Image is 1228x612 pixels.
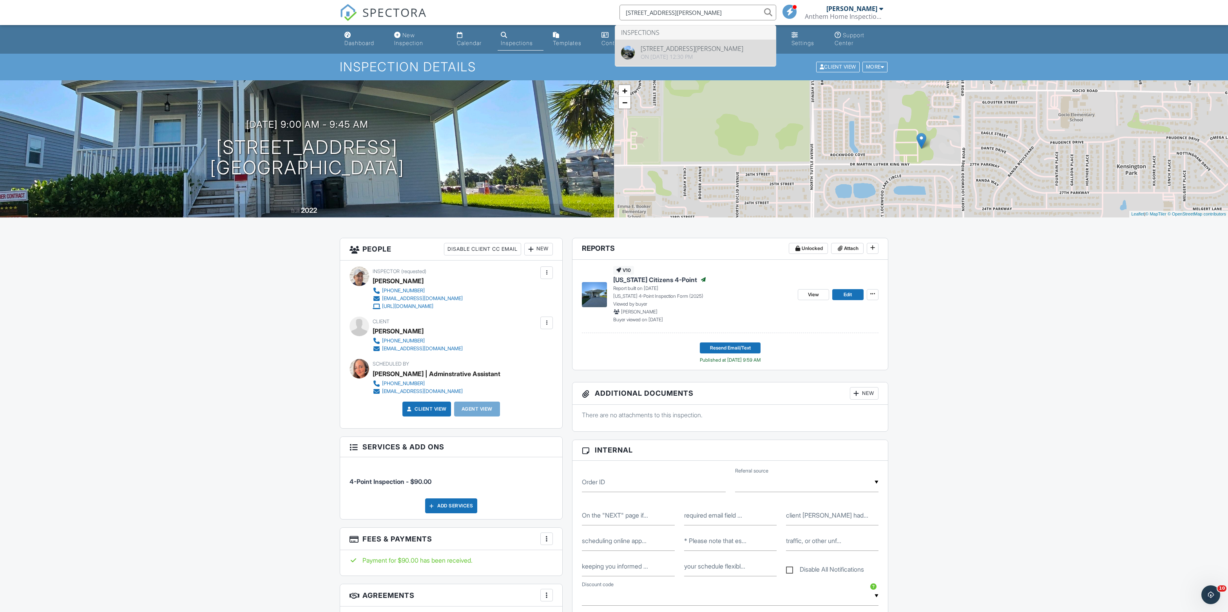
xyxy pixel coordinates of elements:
[684,536,746,545] label: * Please note that estimated arrival windows are approximate, as we may encounter weather conditi...
[524,243,553,255] div: New
[301,206,317,214] div: 2022
[373,368,500,380] div: [PERSON_NAME] | Adminstrative Assistant
[582,478,605,486] label: Order ID
[1129,211,1228,217] div: |
[444,243,521,255] div: Disable Client CC Email
[553,40,581,46] div: Templates
[350,478,431,485] span: 4-Point Inspection - $90.00
[340,11,427,27] a: SPECTORA
[425,498,477,513] div: Add Services
[373,275,424,287] div: [PERSON_NAME]
[1217,585,1226,592] span: 10
[619,85,630,97] a: Zoom in
[619,97,630,109] a: Zoom out
[582,557,674,576] input: keeping you informed in a timely manner. While such instances are rare, we kindly recommend keeping
[582,562,648,570] label: keeping you informed in a timely manner. While such instances are rare, we kindly recommend keeping
[501,40,533,46] div: Inspections
[601,40,626,46] div: Contacts
[350,463,553,492] li: Service: 4-Point Inspection
[816,62,860,72] div: Client View
[831,28,887,51] a: Support Center
[373,345,463,353] a: [EMAIL_ADDRESS][DOMAIN_NAME]
[373,268,400,274] span: Inspector
[641,45,743,52] div: [STREET_ADDRESS][PERSON_NAME]
[382,295,463,302] div: [EMAIL_ADDRESS][DOMAIN_NAME]
[382,288,425,294] div: [PHONE_NUMBER]
[815,63,862,69] a: Client View
[582,506,674,525] input: On the "NEXT" page if NO EMAIL is available for CLIENT it is recommended to provide entry in
[373,319,389,324] span: Client
[405,405,447,413] a: Client View
[791,40,814,46] div: Settings
[246,119,368,130] h3: [DATE] 9:00 am - 9:45 am
[684,557,777,576] input: your schedule flexible on the day of your scheduled inspection. As always our pleasure to serve y...
[373,295,463,302] a: [EMAIL_ADDRESS][DOMAIN_NAME]
[341,28,385,51] a: Dashboard
[373,325,424,337] div: [PERSON_NAME]
[621,46,635,60] img: 9528580%2Fcover_photos%2FKh9ZlGRThQlTuOD5r8ah%2Foriginal.jpg
[340,528,562,550] h3: Fees & Payments
[850,387,878,400] div: New
[1168,212,1226,216] a: © OpenStreetMap contributors
[382,380,425,387] div: [PHONE_NUMBER]
[582,411,878,419] p: There are no attachments to this inspection.
[786,511,868,520] label: client John Smith had no email, "noemail@john.smith.com" would be the best entry to move forward in
[340,4,357,21] img: The Best Home Inspection Software - Spectora
[582,581,614,588] label: Discount code
[382,338,425,344] div: [PHONE_NUMBER]
[582,532,674,551] input: scheduling online appointment, when CLIENT has no email.
[391,28,447,51] a: New Inspection
[373,302,463,310] a: [URL][DOMAIN_NAME]
[210,137,404,179] h1: [STREET_ADDRESS] [GEOGRAPHIC_DATA]
[340,238,562,261] h3: People
[615,40,776,66] a: [STREET_ADDRESS][PERSON_NAME] On [DATE] 12:30 pm
[835,32,864,46] div: Support Center
[350,556,553,565] div: Payment for $90.00 has been received.
[786,566,864,576] label: Disable All Notifications
[340,437,562,457] h3: Services & Add ons
[373,380,494,387] a: [PHONE_NUMBER]
[344,40,374,46] div: Dashboard
[373,387,494,395] a: [EMAIL_ADDRESS][DOMAIN_NAME]
[826,5,877,13] div: [PERSON_NAME]
[1145,212,1166,216] a: © MapTiler
[454,28,491,51] a: Calendar
[684,532,777,551] input: * Please note that estimated arrival windows are approximate, as we may encounter weather conditi...
[862,62,888,72] div: More
[373,287,463,295] a: [PHONE_NUMBER]
[735,467,768,474] label: Referral source
[362,4,427,20] span: SPECTORA
[788,28,825,51] a: Settings
[684,511,742,520] label: required email field for CLIENT as follows: noemail@clientfirstname.clientlastname.com. For examp...
[382,303,433,310] div: [URL][DOMAIN_NAME]
[382,388,463,395] div: [EMAIL_ADDRESS][DOMAIN_NAME]
[572,382,888,405] h3: Additional Documents
[1131,212,1144,216] a: Leaflet
[291,208,300,214] span: Built
[373,337,463,345] a: [PHONE_NUMBER]
[805,13,883,20] div: Anthem Home Inspections
[619,5,776,20] input: Search everything...
[684,562,745,570] label: your schedule flexible on the day of your scheduled inspection. As always our pleasure to serve y...
[401,268,426,274] span: (requested)
[340,584,562,607] h3: Agreements
[582,536,647,545] label: scheduling online appointment, when CLIENT has no email.
[572,440,888,460] h3: Internal
[641,54,743,60] div: On [DATE] 12:30 pm
[457,40,482,46] div: Calendar
[786,532,878,551] input: traffic, or other unforeseen circumstances in the field. In the event of any delays, we are commi...
[340,60,888,74] h1: Inspection Details
[786,536,841,545] label: traffic, or other unforeseen circumstances in the field. In the event of any delays, we are commi...
[684,506,777,525] input: required email field for CLIENT as follows: noemail@clientfirstname.clientlastname.com. For examp...
[382,346,463,352] div: [EMAIL_ADDRESS][DOMAIN_NAME]
[373,361,409,367] span: Scheduled By
[615,25,776,40] li: Inspections
[498,28,543,51] a: Inspections
[786,506,878,525] input: client John Smith had no email, "noemail@john.smith.com" would be the best entry to move forward in
[582,511,648,520] label: On the "NEXT" page if NO EMAIL is available for CLIENT it is recommended to provide entry in
[598,28,638,51] a: Contacts
[394,32,423,46] div: New Inspection
[550,28,592,51] a: Templates
[1201,585,1220,604] iframe: Intercom live chat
